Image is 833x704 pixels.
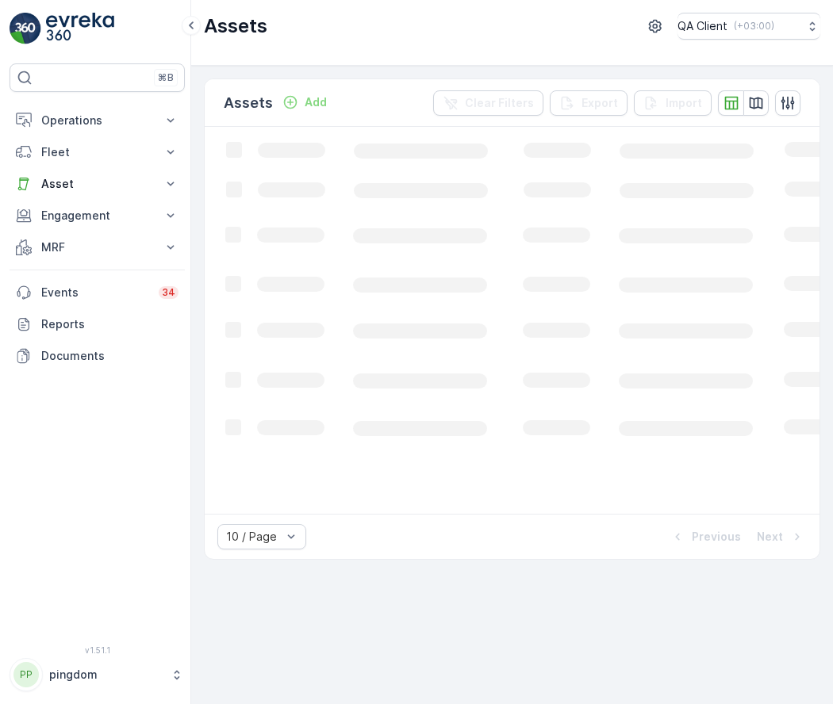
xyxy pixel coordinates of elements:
[162,286,175,299] p: 34
[276,93,333,112] button: Add
[10,13,41,44] img: logo
[465,95,534,111] p: Clear Filters
[41,208,153,224] p: Engagement
[41,176,153,192] p: Asset
[10,105,185,136] button: Operations
[41,113,153,128] p: Operations
[204,13,267,39] p: Assets
[582,95,618,111] p: Export
[666,95,702,111] p: Import
[46,13,114,44] img: logo_light-DOdMpM7g.png
[10,658,185,691] button: PPpingdom
[10,308,185,340] a: Reports
[158,71,174,84] p: ⌘B
[41,348,178,364] p: Documents
[550,90,628,116] button: Export
[10,200,185,231] button: Engagement
[224,92,273,114] p: Assets
[41,239,153,255] p: MRF
[433,90,543,116] button: Clear Filters
[755,527,807,546] button: Next
[734,20,774,33] p: ( +03:00 )
[10,136,185,168] button: Fleet
[305,94,327,110] p: Add
[678,13,820,40] button: QA Client(+03:00)
[41,316,178,332] p: Reports
[10,231,185,263] button: MRF
[10,340,185,372] a: Documents
[668,527,743,546] button: Previous
[634,90,712,116] button: Import
[692,529,741,545] p: Previous
[757,529,783,545] p: Next
[10,645,185,655] span: v 1.51.1
[10,277,185,308] a: Events34
[49,667,163,683] p: pingdom
[10,168,185,200] button: Asset
[41,144,153,160] p: Fleet
[13,662,39,687] div: PP
[678,18,727,34] p: QA Client
[41,285,149,300] p: Events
